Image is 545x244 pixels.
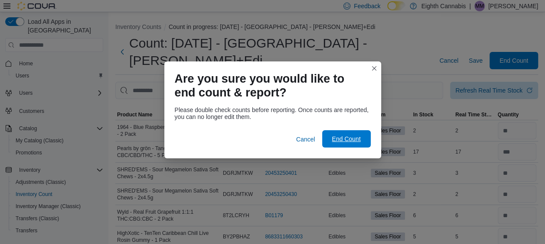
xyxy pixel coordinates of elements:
[332,135,360,143] span: End Count
[369,63,379,74] button: Closes this modal window
[293,131,319,148] button: Cancel
[175,106,371,120] div: Please double check counts before reporting. Once counts are reported, you can no longer edit them.
[296,135,315,144] span: Cancel
[322,130,371,148] button: End Count
[175,72,364,100] h1: Are you sure you would like to end count & report?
